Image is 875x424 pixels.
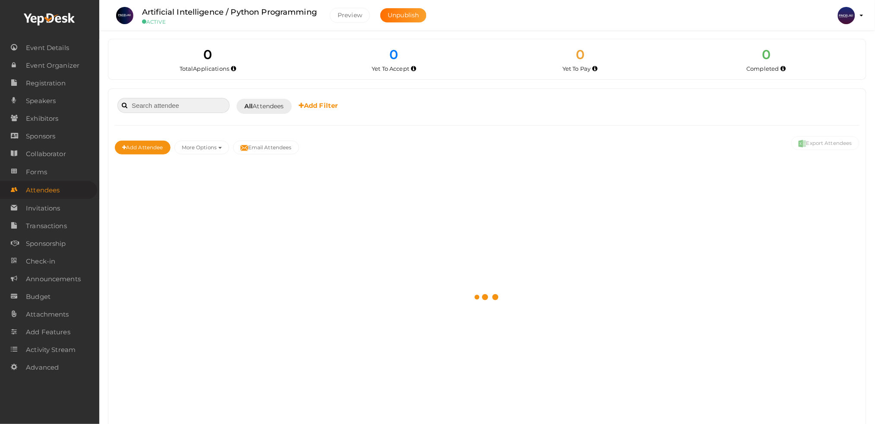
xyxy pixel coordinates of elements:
[244,102,284,111] span: Attendees
[781,66,786,71] i: Accepted and completed payment succesfully
[838,7,855,24] img: ACg8ocL0kAMv6lbQGkAvZffMI2AGMQOEcunBVH5P4FVoqBXGP4BOzjY=s100
[26,75,66,92] span: Registration
[26,145,66,163] span: Collaborator
[26,288,51,305] span: Budget
[26,323,70,341] span: Add Features
[330,8,370,23] button: Preview
[26,306,69,323] span: Attachments
[204,47,212,63] span: 0
[26,341,76,358] span: Activity Stream
[231,66,236,71] i: Total number of applications
[593,66,598,71] i: Accepted by organizer and yet to make payment
[472,282,502,312] img: loading.svg
[26,39,69,57] span: Event Details
[26,182,60,199] span: Attendees
[180,65,229,72] span: Total
[26,200,60,217] span: Invitations
[388,11,419,19] span: Unpublish
[26,270,81,288] span: Announcements
[26,128,55,145] span: Sponsors
[799,140,806,148] img: excel.svg
[762,47,771,63] span: 0
[117,98,230,113] input: Search attendee
[115,141,171,154] button: Add Attendee
[174,141,229,154] button: More Options
[26,253,55,270] span: Check-in
[411,66,416,71] i: Yet to be accepted by organizer
[142,6,317,19] label: Artificial Intelligence / Python Programming
[233,141,299,154] button: Email Attendees
[576,47,584,63] span: 0
[193,65,229,72] span: Applications
[240,144,248,152] img: mail-filled.svg
[142,19,317,25] small: ACTIVE
[26,57,79,74] span: Event Organizer
[26,359,59,376] span: Advanced
[26,92,56,110] span: Speakers
[747,65,779,72] span: Completed
[26,217,67,235] span: Transactions
[26,235,66,252] span: Sponsorship
[26,110,58,127] span: Exhibitors
[390,47,398,63] span: 0
[299,101,338,110] b: Add Filter
[372,65,409,72] span: Yet To Accept
[791,136,859,150] button: Export Attendees
[244,102,253,110] b: All
[380,8,426,22] button: Unpublish
[26,163,47,181] span: Forms
[562,65,591,72] span: Yet To Pay
[116,7,133,24] img: C1PFV5PD_small.png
